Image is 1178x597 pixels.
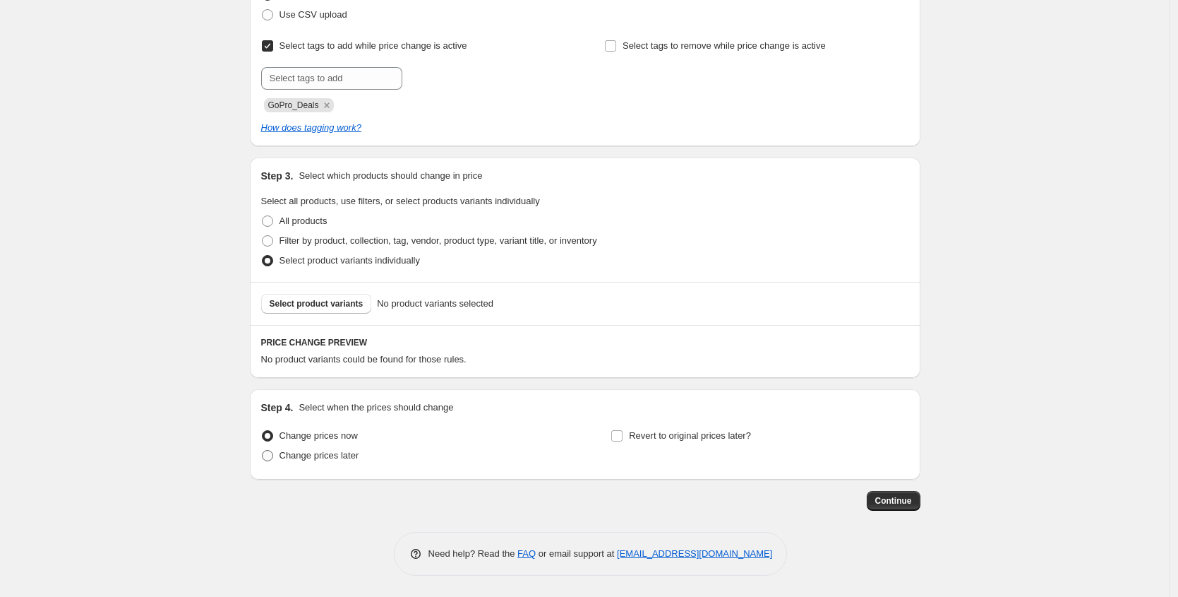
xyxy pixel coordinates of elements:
span: Need help? Read the [428,548,518,559]
span: Filter by product, collection, tag, vendor, product type, variant title, or inventory [280,235,597,246]
span: Change prices now [280,430,358,441]
span: No product variants could be found for those rules. [261,354,467,365]
span: Use CSV upload [280,9,347,20]
h6: PRICE CHANGE PREVIEW [261,337,909,348]
button: Select product variants [261,294,372,314]
a: FAQ [517,548,536,559]
a: How does tagging work? [261,122,361,133]
span: Select tags to remove while price change is active [623,40,826,51]
span: Select product variants [270,298,363,309]
span: Continue [875,495,912,507]
p: Select which products should change in price [299,169,482,183]
span: Select product variants individually [280,255,420,266]
span: or email support at [536,548,617,559]
span: All products [280,215,327,226]
button: Continue [867,491,920,511]
span: GoPro_Deals [268,100,319,110]
span: Select all products, use filters, or select products variants individually [261,196,540,206]
input: Select tags to add [261,67,402,90]
span: No product variants selected [377,297,493,311]
span: Select tags to add while price change is active [280,40,467,51]
span: Change prices later [280,450,359,461]
h2: Step 3. [261,169,294,183]
p: Select when the prices should change [299,401,453,415]
button: Remove GoPro_Deals [320,99,333,112]
span: Revert to original prices later? [629,430,751,441]
h2: Step 4. [261,401,294,415]
a: [EMAIL_ADDRESS][DOMAIN_NAME] [617,548,772,559]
